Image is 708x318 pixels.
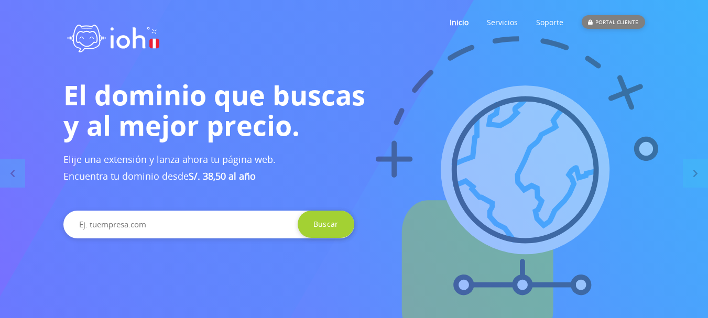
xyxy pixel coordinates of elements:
[189,170,256,182] b: S/. 38,50 al año
[487,2,518,43] a: Servicios
[63,13,163,60] img: logo ioh
[582,2,645,43] a: PORTAL CLIENTE
[536,2,563,43] a: Soporte
[582,15,645,29] div: PORTAL CLIENTE
[63,80,645,140] h1: El dominio que buscas y al mejor precio.
[63,151,645,184] h3: Elije una extensión y lanza ahora tu página web. Encuentra tu dominio desde
[298,211,354,238] input: Buscar
[450,2,469,43] a: Inicio
[63,211,354,238] input: Ej. tuempresa.com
